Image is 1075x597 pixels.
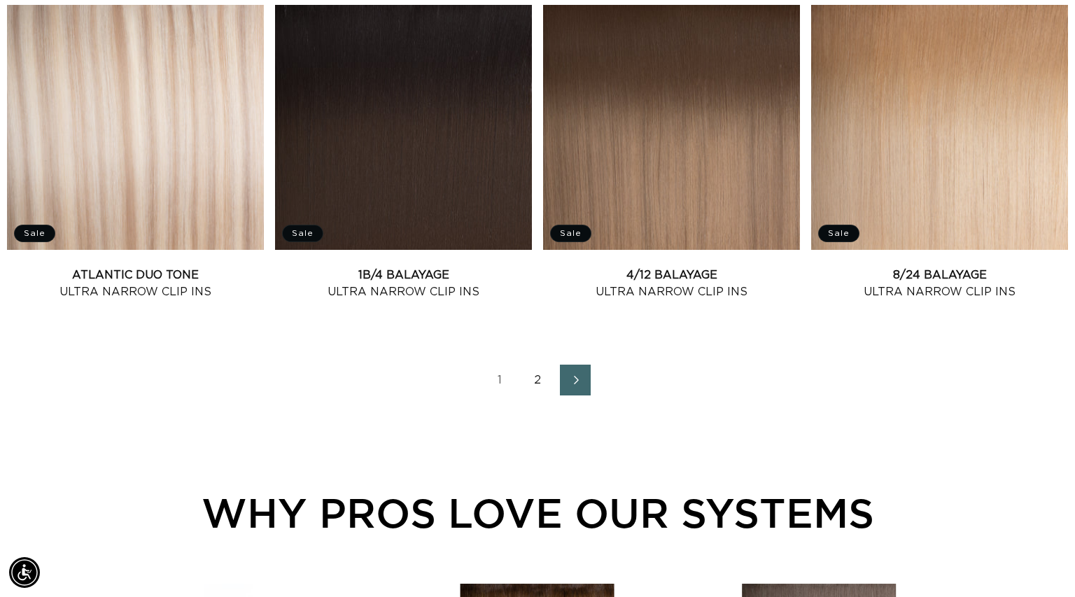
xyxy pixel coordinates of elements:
[7,267,264,300] a: Atlantic Duo Tone Ultra Narrow Clip Ins
[9,557,40,588] div: Accessibility Menu
[560,365,591,395] a: Next page
[543,267,800,300] a: 4/12 Balayage Ultra Narrow Clip Ins
[7,365,1068,395] nav: Pagination
[84,482,991,543] div: WHY PROS LOVE OUR SYSTEMS
[811,267,1068,300] a: 8/24 Balayage Ultra Narrow Clip Ins
[1005,530,1075,597] iframe: Chat Widget
[275,267,532,300] a: 1B/4 Balayage Ultra Narrow Clip Ins
[522,365,553,395] a: Page 2
[484,365,515,395] a: Page 1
